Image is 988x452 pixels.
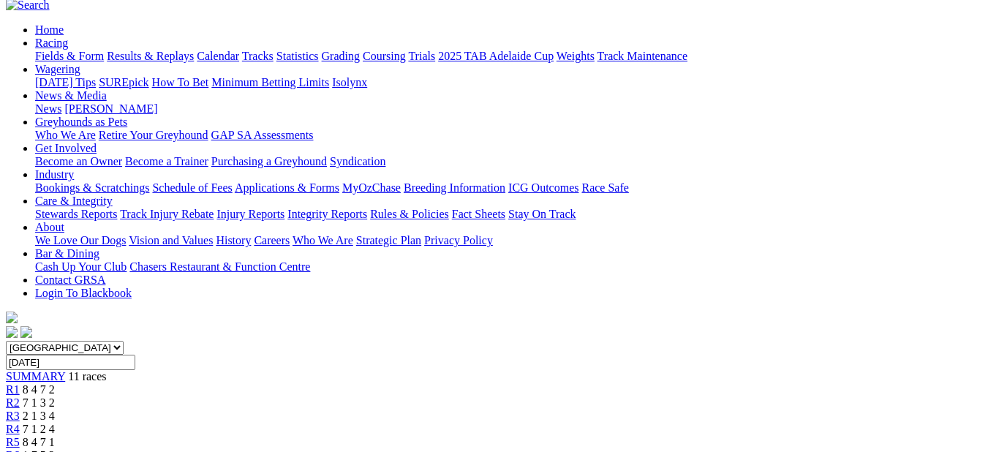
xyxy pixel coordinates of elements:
a: Schedule of Fees [152,181,232,194]
a: Become a Trainer [125,155,208,167]
a: Race Safe [581,181,628,194]
a: R5 [6,436,20,448]
a: Grading [322,50,360,62]
div: Care & Integrity [35,208,982,221]
a: Fields & Form [35,50,104,62]
a: Racing [35,37,68,49]
div: News & Media [35,102,982,116]
a: Retire Your Greyhound [99,129,208,141]
a: Chasers Restaurant & Function Centre [129,260,310,273]
a: We Love Our Dogs [35,234,126,246]
img: logo-grsa-white.png [6,312,18,323]
a: Breeding Information [404,181,505,194]
span: 7 1 3 2 [23,396,55,409]
a: How To Bet [152,76,209,88]
span: 11 races [68,370,106,383]
a: Statistics [276,50,319,62]
a: Tracks [242,50,274,62]
div: Get Involved [35,155,982,168]
a: Get Involved [35,142,97,154]
a: ICG Outcomes [508,181,578,194]
a: SUMMARY [6,370,65,383]
a: Stay On Track [508,208,576,220]
a: Trials [408,50,435,62]
a: Track Maintenance [597,50,687,62]
a: R1 [6,383,20,396]
span: 7 1 2 4 [23,423,55,435]
a: MyOzChase [342,181,401,194]
a: Injury Reports [216,208,284,220]
a: Isolynx [332,76,367,88]
a: Minimum Betting Limits [211,76,329,88]
a: Greyhounds as Pets [35,116,127,128]
a: Wagering [35,63,80,75]
a: Fact Sheets [452,208,505,220]
a: Weights [557,50,595,62]
a: [PERSON_NAME] [64,102,157,115]
a: Industry [35,168,74,181]
a: Become an Owner [35,155,122,167]
a: Strategic Plan [356,234,421,246]
a: Care & Integrity [35,195,113,207]
div: About [35,234,982,247]
img: facebook.svg [6,326,18,338]
a: 2025 TAB Adelaide Cup [438,50,554,62]
a: Cash Up Your Club [35,260,127,273]
a: Bookings & Scratchings [35,181,149,194]
a: Stewards Reports [35,208,117,220]
a: R2 [6,396,20,409]
div: Racing [35,50,982,63]
a: About [35,221,64,233]
span: 8 4 7 2 [23,383,55,396]
a: News [35,102,61,115]
a: Contact GRSA [35,274,105,286]
a: Applications & Forms [235,181,339,194]
a: Rules & Policies [370,208,449,220]
a: Syndication [330,155,385,167]
a: R3 [6,410,20,422]
a: Coursing [363,50,406,62]
a: Careers [254,234,290,246]
a: Results & Replays [107,50,194,62]
div: Wagering [35,76,982,89]
a: Integrity Reports [287,208,367,220]
a: Vision and Values [129,234,213,246]
span: 2 1 3 4 [23,410,55,422]
a: History [216,234,251,246]
input: Select date [6,355,135,370]
a: Who We Are [35,129,96,141]
img: twitter.svg [20,326,32,338]
a: GAP SA Assessments [211,129,314,141]
a: News & Media [35,89,107,102]
div: Bar & Dining [35,260,982,274]
a: [DATE] Tips [35,76,96,88]
a: Home [35,23,64,36]
a: SUREpick [99,76,148,88]
a: Track Injury Rebate [120,208,214,220]
a: Privacy Policy [424,234,493,246]
a: Login To Blackbook [35,287,132,299]
span: 8 4 7 1 [23,436,55,448]
a: Purchasing a Greyhound [211,155,327,167]
div: Greyhounds as Pets [35,129,982,142]
a: Bar & Dining [35,247,99,260]
a: Who We Are [293,234,353,246]
a: R4 [6,423,20,435]
div: Industry [35,181,982,195]
a: Calendar [197,50,239,62]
